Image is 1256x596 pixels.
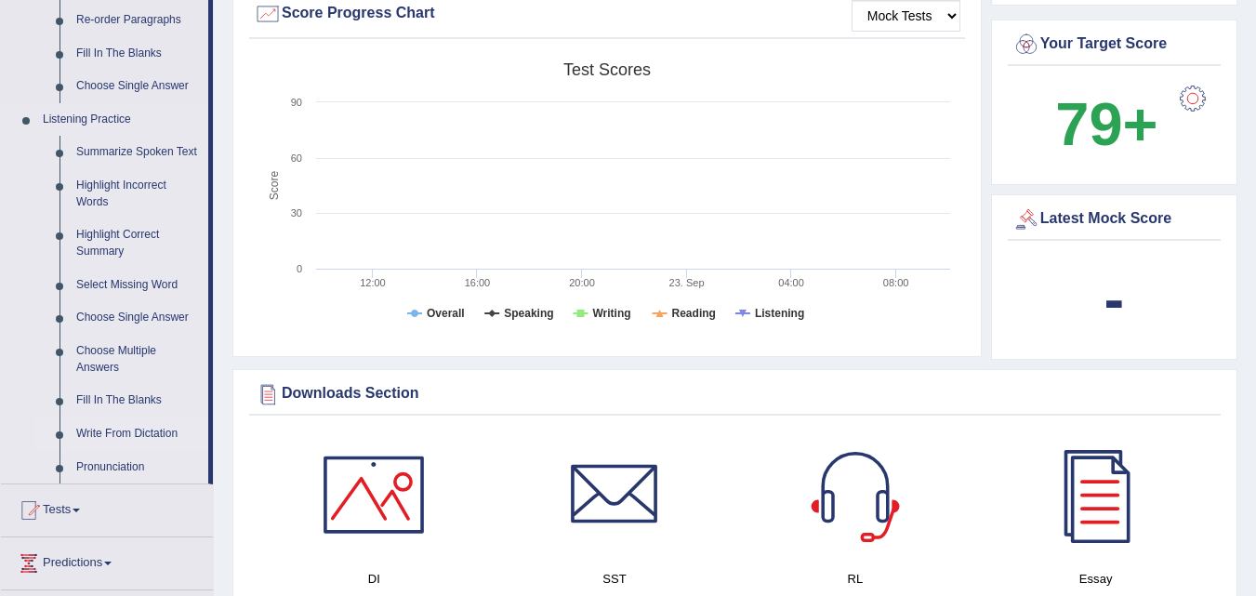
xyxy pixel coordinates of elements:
a: Write From Dictation [68,417,208,451]
a: Choose Single Answer [68,70,208,103]
h4: Essay [985,569,1207,589]
b: - [1104,265,1125,333]
b: 79+ [1055,90,1157,158]
a: Summarize Spoken Text [68,136,208,169]
tspan: Score [268,171,281,201]
a: Choose Multiple Answers [68,335,208,384]
a: Highlight Incorrect Words [68,169,208,219]
a: Highlight Correct Summary [68,219,208,268]
text: 30 [291,207,302,219]
a: Fill In The Blanks [68,384,208,417]
a: Tests [1,484,213,531]
div: Downloads Section [254,380,1216,408]
a: Predictions [1,537,213,584]
text: 12:00 [360,277,386,288]
a: Choose Single Answer [68,301,208,335]
h4: SST [504,569,726,589]
a: Fill In The Blanks [68,37,208,71]
text: 04:00 [778,277,804,288]
tspan: Writing [592,307,630,320]
tspan: Overall [427,307,465,320]
div: Latest Mock Score [1012,205,1216,233]
h4: RL [745,569,967,589]
tspan: Listening [755,307,804,320]
tspan: Test scores [563,60,651,79]
a: Listening Practice [34,103,208,137]
text: 60 [291,152,302,164]
a: Pronunciation [68,451,208,484]
a: Re-order Paragraphs [68,4,208,37]
text: 08:00 [883,277,909,288]
div: Your Target Score [1012,31,1216,59]
text: 90 [291,97,302,108]
tspan: 23. Sep [669,277,705,288]
text: 0 [297,263,302,274]
a: Select Missing Word [68,269,208,302]
text: 20:00 [569,277,595,288]
text: 16:00 [465,277,491,288]
h4: DI [263,569,485,589]
tspan: Reading [672,307,716,320]
tspan: Speaking [504,307,553,320]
